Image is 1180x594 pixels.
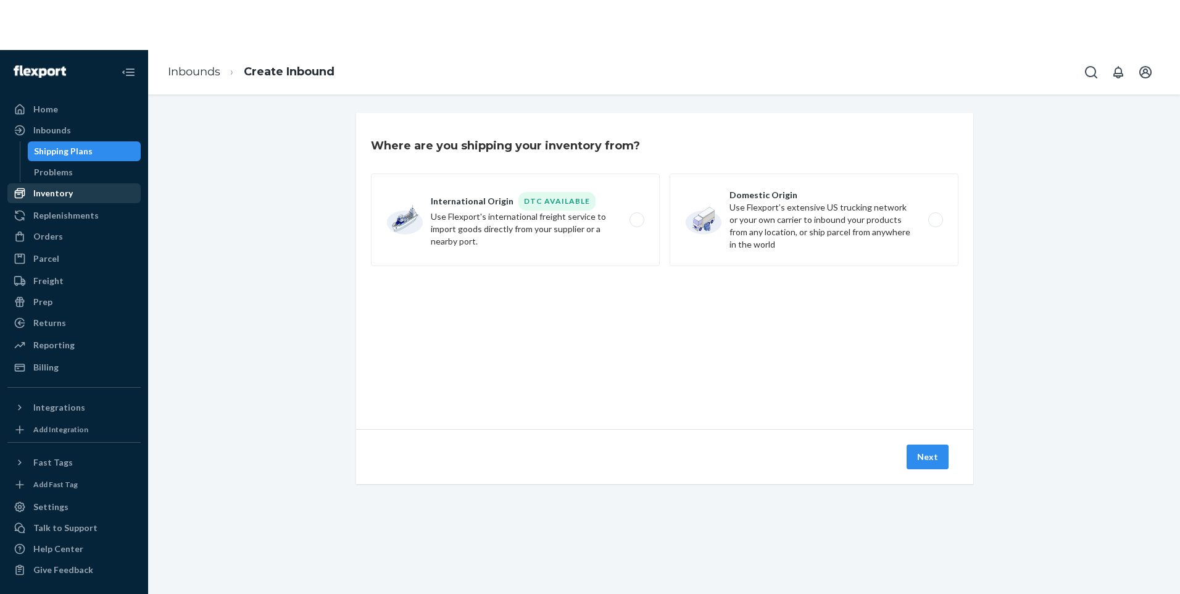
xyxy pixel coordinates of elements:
button: Integrations [7,398,141,417]
a: Inbounds [7,120,141,140]
a: Replenishments [7,206,141,225]
h3: Where are you shipping your inventory from? [371,138,640,154]
button: Open account menu [1133,60,1158,85]
div: Inbounds [33,124,71,136]
a: Add Integration [7,422,141,437]
div: Give Feedback [33,564,93,576]
a: Talk to Support [7,518,141,538]
button: Give Feedback [7,560,141,580]
a: Billing [7,358,141,377]
div: Returns [33,317,66,329]
div: Fast Tags [33,456,73,469]
div: Shipping Plans [34,145,93,157]
a: Help Center [7,539,141,559]
a: Orders [7,227,141,246]
div: Orders [33,230,63,243]
a: Create Inbound [244,65,334,78]
div: Parcel [33,253,59,265]
button: Close Navigation [116,60,141,85]
button: Fast Tags [7,453,141,472]
a: Home [7,99,141,119]
div: Add Integration [33,424,88,435]
div: Freight [33,275,64,287]
a: Problems [28,162,141,182]
a: Shipping Plans [28,141,141,161]
div: Home [33,103,58,115]
a: Freight [7,271,141,291]
div: Add Fast Tag [33,479,78,490]
a: Add Fast Tag [7,477,141,492]
div: Problems [34,166,73,178]
a: Reporting [7,335,141,355]
button: Next [907,445,949,469]
a: Returns [7,313,141,333]
a: Parcel [7,249,141,269]
div: Talk to Support [33,522,98,534]
ol: breadcrumbs [158,54,344,90]
img: Flexport logo [14,65,66,78]
div: Replenishments [33,209,99,222]
button: Open notifications [1106,60,1131,85]
div: Prep [33,296,52,308]
div: Reporting [33,339,75,351]
button: Open Search Box [1079,60,1103,85]
a: Settings [7,497,141,517]
div: Integrations [33,401,85,414]
a: Inventory [7,183,141,203]
div: Inventory [33,187,73,199]
div: Billing [33,361,59,374]
div: Help Center [33,543,83,555]
a: Prep [7,292,141,312]
div: Settings [33,501,69,513]
a: Inbounds [168,65,220,78]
